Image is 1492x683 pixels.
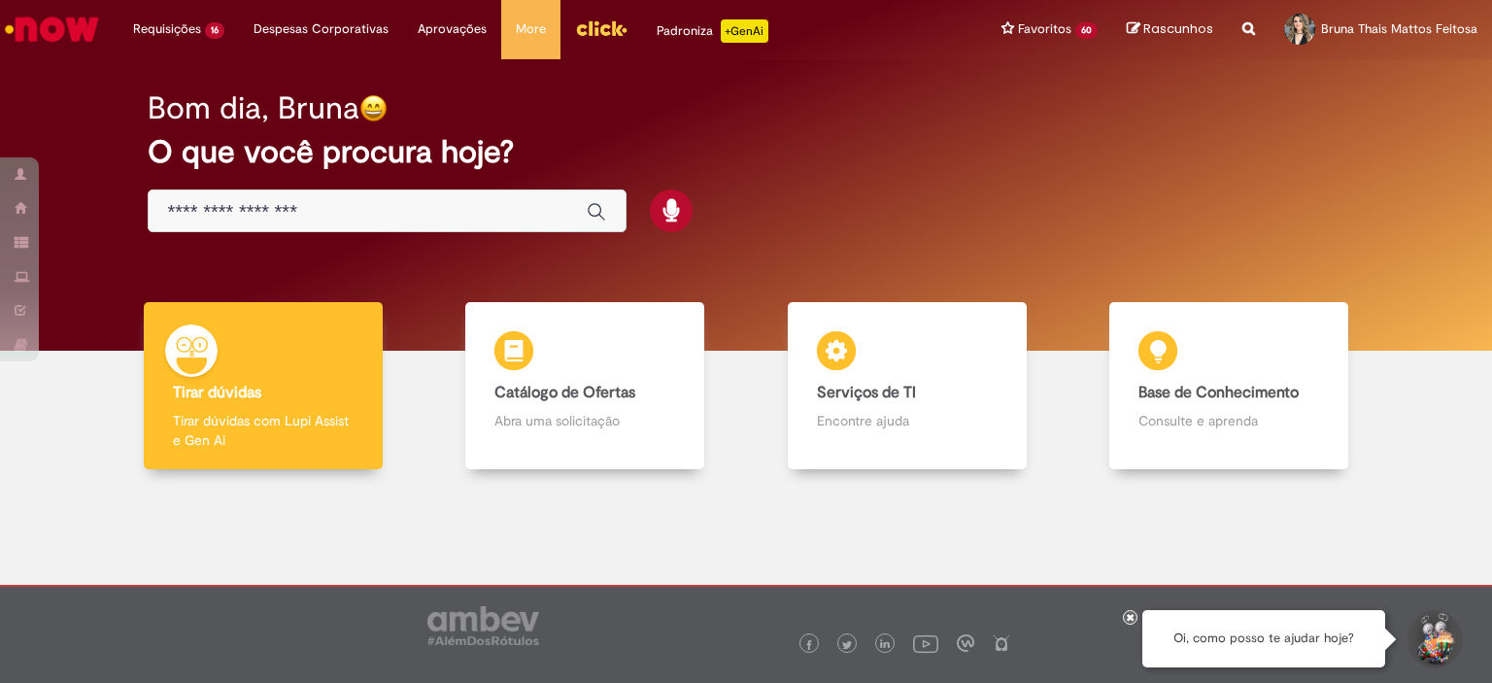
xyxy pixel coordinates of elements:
[133,19,201,39] span: Requisições
[1142,610,1385,667] div: Oi, como posso te ajudar hoje?
[1138,383,1299,402] b: Base de Conhecimento
[2,10,102,49] img: ServiceNow
[102,302,424,470] a: Tirar dúvidas Tirar dúvidas com Lupi Assist e Gen Ai
[721,19,768,43] p: +GenAi
[993,634,1010,652] img: logo_footer_naosei.png
[427,606,539,645] img: logo_footer_ambev_rotulo_gray.png
[1321,20,1477,37] span: Bruna Thais Mattos Feitosa
[657,19,768,43] div: Padroniza
[359,94,388,122] img: happy-face.png
[1405,610,1463,668] button: Iniciar Conversa de Suporte
[1018,19,1071,39] span: Favoritos
[424,302,747,470] a: Catálogo de Ofertas Abra uma solicitação
[148,91,359,125] h2: Bom dia, Bruna
[1068,302,1391,470] a: Base de Conhecimento Consulte e aprenda
[205,22,224,39] span: 16
[957,634,974,652] img: logo_footer_workplace.png
[880,639,890,651] img: logo_footer_linkedin.png
[746,302,1068,470] a: Serviços de TI Encontre ajuda
[817,411,998,430] p: Encontre ajuda
[516,19,546,39] span: More
[913,631,938,656] img: logo_footer_youtube.png
[804,640,814,650] img: logo_footer_facebook.png
[494,411,675,430] p: Abra uma solicitação
[1075,22,1098,39] span: 60
[148,135,1345,169] h2: O que você procura hoje?
[1138,411,1319,430] p: Consulte e aprenda
[842,640,852,650] img: logo_footer_twitter.png
[173,383,261,402] b: Tirar dúvidas
[173,411,354,450] p: Tirar dúvidas com Lupi Assist e Gen Ai
[817,383,916,402] b: Serviços de TI
[254,19,389,39] span: Despesas Corporativas
[575,14,627,43] img: click_logo_yellow_360x200.png
[1127,20,1213,39] a: Rascunhos
[1143,19,1213,38] span: Rascunhos
[418,19,487,39] span: Aprovações
[494,383,635,402] b: Catálogo de Ofertas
